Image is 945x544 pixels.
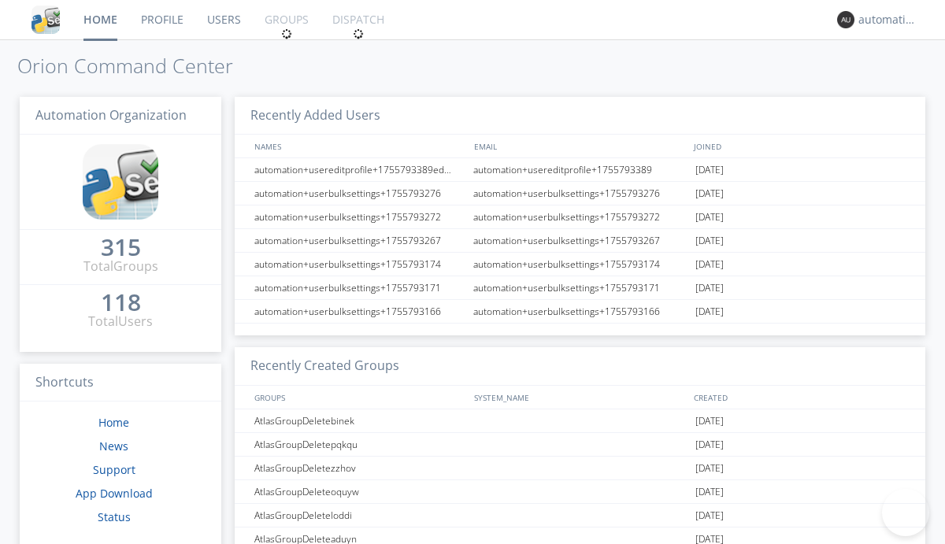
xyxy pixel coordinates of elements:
[99,439,128,453] a: News
[250,386,466,409] div: GROUPS
[235,480,925,504] a: AtlasGroupDeleteoquyw[DATE]
[235,205,925,229] a: automation+userbulksettings+1755793272automation+userbulksettings+1755793272[DATE]
[250,158,469,181] div: automation+usereditprofile+1755793389editedautomation+usereditprofile+1755793389
[101,294,141,310] div: 118
[20,364,221,402] h3: Shortcuts
[469,253,691,276] div: automation+userbulksettings+1755793174
[235,457,925,480] a: AtlasGroupDeletezzhov[DATE]
[235,97,925,135] h3: Recently Added Users
[469,276,691,299] div: automation+userbulksettings+1755793171
[837,11,854,28] img: 373638.png
[695,182,724,205] span: [DATE]
[882,489,929,536] iframe: Toggle Customer Support
[83,257,158,276] div: Total Groups
[469,229,691,252] div: automation+userbulksettings+1755793267
[250,182,469,205] div: automation+userbulksettings+1755793276
[250,276,469,299] div: automation+userbulksettings+1755793171
[35,106,187,124] span: Automation Organization
[235,433,925,457] a: AtlasGroupDeletepqkqu[DATE]
[235,276,925,300] a: automation+userbulksettings+1755793171automation+userbulksettings+1755793171[DATE]
[469,300,691,323] div: automation+userbulksettings+1755793166
[695,409,724,433] span: [DATE]
[83,144,158,220] img: cddb5a64eb264b2086981ab96f4c1ba7
[281,28,292,39] img: spin.svg
[250,205,469,228] div: automation+userbulksettings+1755793272
[250,480,469,503] div: AtlasGroupDeleteoquyw
[470,386,690,409] div: SYSTEM_NAME
[250,229,469,252] div: automation+userbulksettings+1755793267
[695,300,724,324] span: [DATE]
[235,347,925,386] h3: Recently Created Groups
[695,457,724,480] span: [DATE]
[250,300,469,323] div: automation+userbulksettings+1755793166
[235,409,925,433] a: AtlasGroupDeletebinek[DATE]
[469,158,691,181] div: automation+usereditprofile+1755793389
[31,6,60,34] img: cddb5a64eb264b2086981ab96f4c1ba7
[101,239,141,257] a: 315
[470,135,690,157] div: EMAIL
[695,205,724,229] span: [DATE]
[235,253,925,276] a: automation+userbulksettings+1755793174automation+userbulksettings+1755793174[DATE]
[695,276,724,300] span: [DATE]
[250,457,469,479] div: AtlasGroupDeletezzhov
[695,480,724,504] span: [DATE]
[353,28,364,39] img: spin.svg
[235,158,925,182] a: automation+usereditprofile+1755793389editedautomation+usereditprofile+1755793389automation+usered...
[250,433,469,456] div: AtlasGroupDeletepqkqu
[235,504,925,527] a: AtlasGroupDeleteloddi[DATE]
[98,415,129,430] a: Home
[690,386,910,409] div: CREATED
[101,294,141,313] a: 118
[469,182,691,205] div: automation+userbulksettings+1755793276
[76,486,153,501] a: App Download
[235,300,925,324] a: automation+userbulksettings+1755793166automation+userbulksettings+1755793166[DATE]
[235,229,925,253] a: automation+userbulksettings+1755793267automation+userbulksettings+1755793267[DATE]
[858,12,917,28] div: automation+atlas+allmessages
[695,158,724,182] span: [DATE]
[250,135,466,157] div: NAMES
[250,253,469,276] div: automation+userbulksettings+1755793174
[250,504,469,527] div: AtlasGroupDeleteloddi
[98,509,131,524] a: Status
[695,253,724,276] span: [DATE]
[88,313,153,331] div: Total Users
[250,409,469,432] div: AtlasGroupDeletebinek
[469,205,691,228] div: automation+userbulksettings+1755793272
[695,504,724,527] span: [DATE]
[695,229,724,253] span: [DATE]
[235,182,925,205] a: automation+userbulksettings+1755793276automation+userbulksettings+1755793276[DATE]
[101,239,141,255] div: 315
[690,135,910,157] div: JOINED
[695,433,724,457] span: [DATE]
[93,462,135,477] a: Support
